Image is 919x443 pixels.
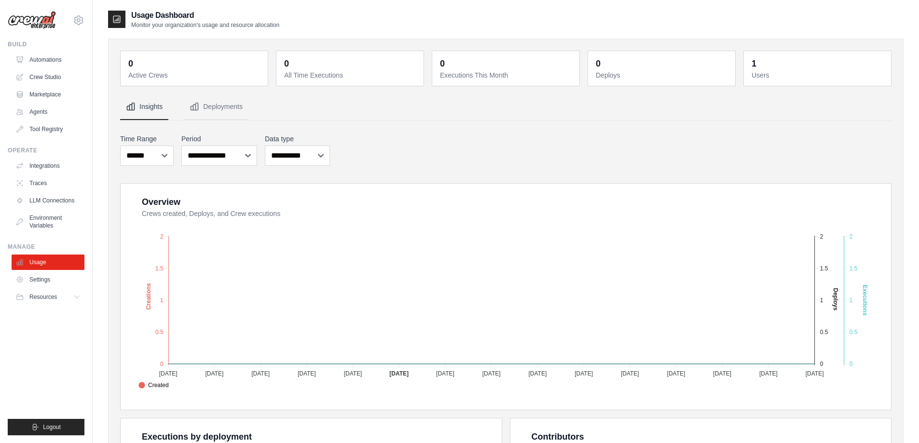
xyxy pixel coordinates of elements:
[389,370,409,377] tspan: [DATE]
[832,288,839,310] text: Deploys
[850,297,853,304] tspan: 1
[120,134,174,144] label: Time Range
[12,289,84,305] button: Resources
[131,21,279,29] p: Monitor your organization's usage and resource allocation
[440,70,574,80] dt: Executions This Month
[12,255,84,270] a: Usage
[142,195,180,209] div: Overview
[8,11,56,29] img: Logo
[820,329,828,336] tspan: 0.5
[596,57,601,70] div: 0
[205,370,223,377] tspan: [DATE]
[155,265,164,272] tspan: 1.5
[752,57,756,70] div: 1
[12,158,84,174] a: Integrations
[251,370,270,377] tspan: [DATE]
[160,233,164,240] tspan: 2
[160,361,164,367] tspan: 0
[284,70,418,80] dt: All Time Executions
[528,370,547,377] tspan: [DATE]
[284,57,289,70] div: 0
[12,69,84,85] a: Crew Studio
[12,121,84,137] a: Tool Registry
[806,370,824,377] tspan: [DATE]
[138,381,169,389] span: Created
[12,210,84,233] a: Environment Variables
[12,104,84,120] a: Agents
[12,193,84,208] a: LLM Connections
[436,370,454,377] tspan: [DATE]
[850,361,853,367] tspan: 0
[142,209,879,218] dt: Crews created, Deploys, and Crew executions
[713,370,731,377] tspan: [DATE]
[265,134,330,144] label: Data type
[850,329,858,336] tspan: 0.5
[440,57,445,70] div: 0
[820,265,828,272] tspan: 1.5
[759,370,778,377] tspan: [DATE]
[29,293,57,301] span: Resources
[8,243,84,251] div: Manage
[482,370,501,377] tspan: [DATE]
[850,265,858,272] tspan: 1.5
[575,370,593,377] tspan: [DATE]
[667,370,686,377] tspan: [DATE]
[344,370,362,377] tspan: [DATE]
[155,329,164,336] tspan: 0.5
[8,40,84,48] div: Build
[12,52,84,67] a: Automations
[12,87,84,102] a: Marketplace
[160,297,164,304] tspan: 1
[120,94,892,120] nav: Tabs
[298,370,316,377] tspan: [DATE]
[131,10,279,21] h2: Usage Dashboard
[181,134,257,144] label: Period
[752,70,885,80] dt: Users
[128,57,133,70] div: 0
[596,70,729,80] dt: Deploys
[120,94,168,120] button: Insights
[12,272,84,287] a: Settings
[8,419,84,435] button: Logout
[862,285,868,316] text: Executions
[43,423,61,431] span: Logout
[820,361,823,367] tspan: 0
[621,370,639,377] tspan: [DATE]
[820,297,823,304] tspan: 1
[145,283,152,310] text: Creations
[12,175,84,191] a: Traces
[850,233,853,240] tspan: 2
[820,233,823,240] tspan: 2
[8,147,84,154] div: Operate
[159,370,178,377] tspan: [DATE]
[184,94,248,120] button: Deployments
[128,70,262,80] dt: Active Crews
